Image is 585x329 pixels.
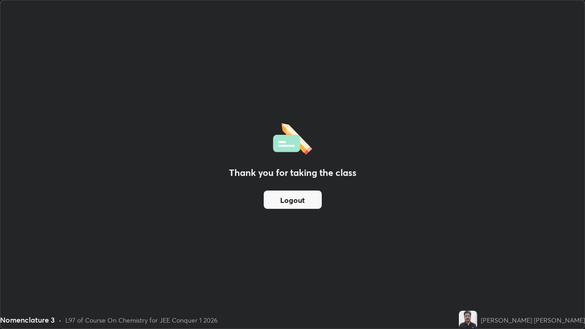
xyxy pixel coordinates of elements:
[58,315,62,325] div: •
[273,120,312,155] img: offlineFeedback.1438e8b3.svg
[264,191,322,209] button: Logout
[481,315,585,325] div: [PERSON_NAME] [PERSON_NAME]
[65,315,218,325] div: L97 of Course On Chemistry for JEE Conquer 1 2026
[459,311,477,329] img: b65781c8e2534093a3cbb5d1d1b042d9.jpg
[229,166,356,180] h2: Thank you for taking the class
